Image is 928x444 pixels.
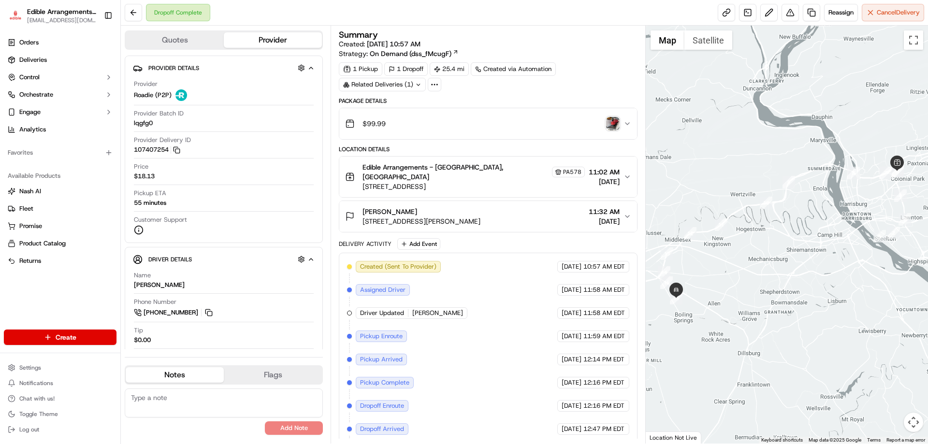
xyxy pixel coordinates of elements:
span: Chat with us! [19,395,55,402]
span: [DATE] [110,150,130,158]
a: Deliveries [4,52,116,68]
button: Edible Arrangements - Harrisburg, PAEdible Arrangements - [GEOGRAPHIC_DATA], [GEOGRAPHIC_DATA][EM... [4,4,100,27]
span: Pylon [96,240,117,247]
span: API Documentation [91,216,155,226]
button: Start new chat [164,95,176,107]
button: Edible Arrangements - [GEOGRAPHIC_DATA], [GEOGRAPHIC_DATA] [27,7,96,16]
a: Nash AI [8,187,113,196]
span: [STREET_ADDRESS] [362,182,584,191]
span: lqgfg0 [134,119,153,128]
div: 25.4 mi [430,62,469,76]
span: [PERSON_NAME] [412,309,463,317]
a: 📗Knowledge Base [6,212,78,229]
div: 4 [894,189,907,202]
span: Orders [19,38,39,47]
button: Orchestrate [4,87,116,102]
a: Open this area in Google Maps (opens a new window) [648,431,680,444]
button: Edible Arrangements - [GEOGRAPHIC_DATA], [GEOGRAPHIC_DATA]PA578[STREET_ADDRESS]11:02 AM[DATE] [339,157,637,197]
span: [DATE] [562,425,581,433]
span: $18.13 [134,172,155,181]
span: Provider Details [148,64,199,72]
button: 107407254 [134,145,180,154]
span: $99.99 [362,119,386,129]
div: 16 [670,292,682,304]
div: Location Details [339,145,637,153]
button: Promise [4,218,116,234]
img: roadie-logo-v2.jpg [175,89,187,101]
a: [PHONE_NUMBER] [134,307,214,318]
span: Provider Batch ID [134,109,184,118]
span: Orchestrate [19,90,53,99]
button: Toggle Theme [4,407,116,421]
div: Location Not Live [646,431,701,444]
a: Created via Automation [471,62,556,76]
button: $99.99photo_proof_of_delivery image [339,108,637,139]
div: Available Products [4,168,116,184]
span: [DATE] [562,401,581,410]
span: Edible Arrangements - [GEOGRAPHIC_DATA], [GEOGRAPHIC_DATA] [362,162,550,182]
div: 12 [684,227,696,240]
img: 1736555255976-a54dd68f-1ca7-489b-9aae-adbdc363a1c4 [19,176,27,184]
div: 3 [899,213,911,226]
a: Product Catalog [8,239,113,248]
span: Provider Delivery ID [134,136,191,144]
div: 14 [658,266,670,279]
span: Fleet [19,204,33,213]
button: Driver Details [133,251,315,267]
span: Pickup Enroute [360,332,403,341]
span: Roadie (P2P) [134,91,172,100]
button: Provider [224,32,322,48]
span: Pickup Complete [360,378,409,387]
div: 1 [873,230,886,243]
p: Welcome 👋 [10,39,176,54]
span: Control [19,73,40,82]
button: Add Event [397,238,440,250]
span: 12:16 PM EDT [583,378,624,387]
span: Provider [134,80,158,88]
span: On Demand (dss_fMcugF) [370,49,451,58]
div: Related Deliveries (1) [339,78,426,91]
button: Reassign [824,4,858,21]
a: Powered byPylon [68,239,117,247]
button: Keyboard shortcuts [761,437,803,444]
img: Wisdom Oko [10,167,25,186]
span: Price [134,162,148,171]
button: Log out [4,423,116,436]
img: Wisdom Oko [10,141,25,159]
button: Engage [4,104,116,120]
span: Customer Support [134,215,187,224]
div: 10 [760,197,772,209]
span: Product Catalog [19,239,66,248]
span: Reassign [828,8,854,17]
div: $0.00 [134,336,151,344]
span: 10:57 AM EDT [583,262,625,271]
span: Dropoff Arrived [360,425,404,433]
span: Name [134,271,151,280]
button: Settings [4,361,116,374]
span: 11:32 AM [589,207,620,216]
span: Created (Sent To Provider) [360,262,436,271]
div: 8 [847,167,860,179]
a: Report a map error [886,437,925,443]
span: 12:47 PM EDT [583,425,624,433]
button: CancelDelivery [862,4,924,21]
span: Wisdom [PERSON_NAME] [30,150,103,158]
span: [DATE] [562,262,581,271]
div: 1 Dropoff [384,62,428,76]
span: Analytics [19,125,46,134]
span: [EMAIL_ADDRESS][DOMAIN_NAME] [27,16,96,24]
button: Flags [224,367,322,383]
div: 55 minutes [134,199,166,207]
img: 1736555255976-a54dd68f-1ca7-489b-9aae-adbdc363a1c4 [10,92,27,110]
button: Show street map [651,30,684,50]
span: Deliveries [19,56,47,64]
img: photo_proof_of_delivery image [606,117,620,130]
div: 13 [661,247,673,260]
span: [DATE] [562,332,581,341]
button: Notes [126,367,224,383]
button: Control [4,70,116,85]
div: [PERSON_NAME] [134,281,185,289]
span: 11:58 AM EDT [583,309,625,317]
div: We're available if you need us! [43,102,133,110]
